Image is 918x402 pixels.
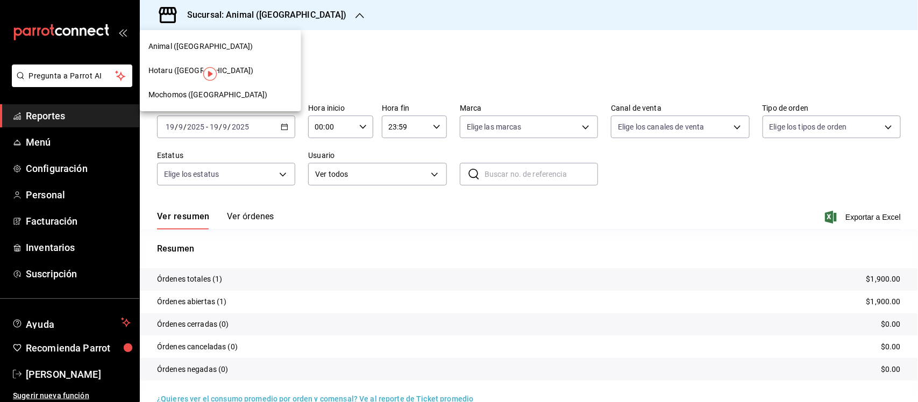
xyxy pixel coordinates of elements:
div: Mochomos ([GEOGRAPHIC_DATA]) [140,83,301,107]
div: Animal ([GEOGRAPHIC_DATA]) [140,34,301,59]
span: Hotaru ([GEOGRAPHIC_DATA]) [148,65,253,76]
img: Tooltip marker [203,67,217,81]
div: Hotaru ([GEOGRAPHIC_DATA]) [140,59,301,83]
span: Animal ([GEOGRAPHIC_DATA]) [148,41,253,52]
span: Mochomos ([GEOGRAPHIC_DATA]) [148,89,268,101]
